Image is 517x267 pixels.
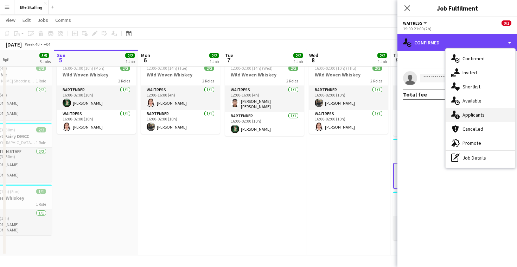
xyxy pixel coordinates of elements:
[36,201,46,207] span: 1 Role
[38,17,48,23] span: Jobs
[308,56,318,64] span: 8
[57,61,136,134] app-job-card: 16:00-02:00 (10h) (Mon)2/2Wild Woven Whiskey2 RolesBartender1/116:00-02:00 (10h)[PERSON_NAME]Wait...
[56,56,65,64] span: 5
[57,52,65,58] span: Sun
[126,59,135,64] div: 1 Job
[141,86,220,110] app-card-role: Waitress1/112:00-16:00 (4h)[PERSON_NAME]
[140,56,150,64] span: 6
[378,59,387,64] div: 1 Job
[309,61,388,134] app-job-card: 16:00-02:00 (10h) (Thu)2/2Wild Woven Whiskey2 RolesBartender1/116:00-02:00 (10h)[PERSON_NAME]Wait...
[309,72,388,78] h3: Wild Woven Whiskey
[393,61,472,136] app-job-card: 16:00-02:00 (10h) (Fri)2/2Wild Woven Whiskey2 RolesBartender1/116:00-02:00 (10h)[PERSON_NAME]Wait...
[147,66,187,71] span: 12:00-02:00 (14h) (Tue)
[36,66,46,71] span: 2/2
[118,78,130,83] span: 2 Roles
[372,66,382,71] span: 2/2
[293,53,303,58] span: 2/2
[393,139,472,189] app-job-card: 19:00-21:00 (2h)0/1Duci Cannoleria Casamia Flagship Store1 RoleWaitress2A0/119:00-21:00 (2h)
[225,72,304,78] h3: Wild Woven Whiskey
[6,41,22,48] div: [DATE]
[393,72,472,78] h3: Wild Woven Whiskey
[55,17,71,23] span: Comms
[393,192,472,240] app-job-card: 19:00-21:00 (2h)0/1Duci Cannoleria Italiacamp [GEOGRAPHIC_DATA] Hub1 RoleWaitress1A0/119:00-21:00...
[370,78,382,83] span: 2 Roles
[288,66,298,71] span: 2/2
[36,78,46,83] span: 1 Role
[462,98,481,104] span: Available
[224,56,233,64] span: 7
[462,112,485,118] span: Applicants
[3,15,18,25] a: View
[294,59,303,64] div: 1 Job
[125,53,135,58] span: 2/2
[462,69,477,76] span: Invited
[210,59,219,64] div: 1 Job
[286,78,298,83] span: 2 Roles
[44,42,50,47] div: +04
[393,149,472,155] h3: Duci Cannoleria
[225,86,304,112] app-card-role: Waitress1/112:00-16:00 (4h)[PERSON_NAME] [PERSON_NAME]
[225,112,304,136] app-card-role: Bartender1/116:00-02:00 (10h)[PERSON_NAME]
[315,66,356,71] span: 16:00-02:00 (10h) (Thu)
[209,53,219,58] span: 2/2
[462,55,485,62] span: Confirmed
[231,66,273,71] span: 12:00-02:00 (14h) (Wed)
[141,110,220,134] app-card-role: Bartender1/116:00-02:00 (10h)[PERSON_NAME]
[20,15,33,25] a: Edit
[309,110,388,134] app-card-role: Waitress1/116:00-02:00 (10h)[PERSON_NAME]
[202,78,214,83] span: 2 Roles
[225,52,233,58] span: Tue
[225,61,304,136] app-job-card: 12:00-02:00 (14h) (Wed)2/2Wild Woven Whiskey2 RolesWaitress1/112:00-16:00 (4h)[PERSON_NAME] [PERS...
[52,15,74,25] a: Comms
[36,189,46,194] span: 1/1
[35,15,51,25] a: Jobs
[397,4,517,13] h3: Job Fulfilment
[393,202,472,208] h3: Duci Cannoleria
[393,86,472,110] app-card-role: Bartender1/116:00-02:00 (10h)[PERSON_NAME]
[403,20,428,26] button: Waitress
[204,66,214,71] span: 2/2
[397,34,517,51] div: Confirmed
[502,20,511,26] span: 0/1
[63,66,104,71] span: 16:00-02:00 (10h) (Mon)
[462,126,483,132] span: Cancelled
[392,56,402,64] span: 9
[141,72,220,78] h3: Wild Woven Whiskey
[23,42,41,47] span: Week 40
[462,83,480,90] span: Shortlist
[309,52,318,58] span: Wed
[120,66,130,71] span: 2/2
[36,140,46,145] span: 1 Role
[393,52,402,58] span: Thu
[36,127,46,132] span: 2/2
[57,110,136,134] app-card-role: Waitress1/116:00-02:00 (10h)[PERSON_NAME]
[446,151,515,165] div: Job Details
[377,53,387,58] span: 2/2
[403,26,511,31] div: 19:00-21:00 (2h)
[23,17,31,23] span: Edit
[39,53,49,58] span: 5/5
[141,61,220,134] app-job-card: 12:00-02:00 (14h) (Tue)2/2Wild Woven Whiskey2 RolesWaitress1/112:00-16:00 (4h)[PERSON_NAME]Barten...
[403,20,422,26] span: Waitress
[40,59,51,64] div: 3 Jobs
[393,163,472,189] app-card-role: Waitress2A0/119:00-21:00 (2h)
[14,0,49,14] button: Elle Staffing
[6,17,15,23] span: View
[403,91,427,98] div: Total fee
[393,110,472,136] app-card-role: Waitress1/116:00-02:00 (10h)[PERSON_NAME] [PERSON_NAME]
[462,140,481,146] span: Promote
[57,86,136,110] app-card-role: Bartender1/116:00-02:00 (10h)[PERSON_NAME]
[309,86,388,110] app-card-role: Bartender1/116:00-02:00 (10h)[PERSON_NAME]
[141,52,150,58] span: Mon
[393,216,472,240] app-card-role: Waitress1A0/119:00-21:00 (2h)
[57,72,136,78] h3: Wild Woven Whiskey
